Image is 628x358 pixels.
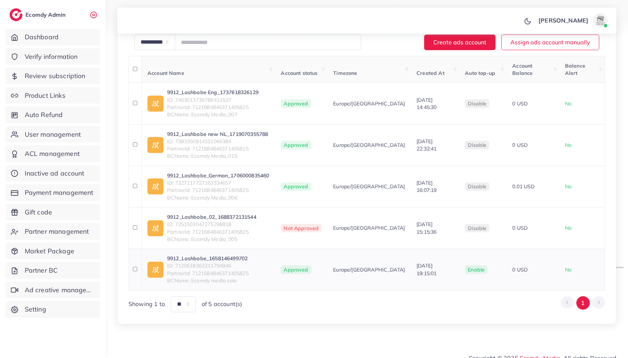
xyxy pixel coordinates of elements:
span: Account Balance [512,63,533,76]
span: ACL management [25,149,80,158]
span: ID: 7327217727163334657 [167,179,269,186]
a: ACL management [5,145,100,162]
span: [DATE] 14:45:30 [416,97,437,110]
a: User management [5,126,100,143]
span: Product Links [25,91,66,100]
span: [DATE] 16:07:19 [416,180,437,193]
span: Balance Alert [565,63,585,76]
button: Go to page 1 [576,296,590,310]
span: Market Package [25,246,74,256]
span: Verify information [25,52,78,61]
a: Ad creative management [5,282,100,298]
span: PartnerId: 7121684846371405825 [167,270,249,277]
span: disable [468,100,486,107]
a: Auto Refund [5,106,100,123]
span: ID: 7120618362211794946 [167,262,249,269]
span: ID: 7463013736786411537 [167,96,258,104]
span: No [565,225,572,231]
img: avatar [593,13,608,28]
span: PartnerId: 7121684846371405825 [167,104,258,111]
a: [PERSON_NAME]avatar [534,13,611,28]
p: [PERSON_NAME] [538,16,588,25]
a: Setting [5,301,100,318]
span: enable [468,266,485,273]
a: Verify information [5,48,100,65]
span: of 5 account(s) [202,300,242,308]
a: Market Package [5,243,100,260]
span: Auto Refund [25,110,63,120]
span: User management [25,130,81,139]
span: PartnerId: 7121684846371405825 [167,145,268,152]
span: Approved [281,141,311,149]
a: Partner management [5,223,100,240]
span: Europe/[GEOGRAPHIC_DATA] [333,100,405,107]
span: [DATE] 19:15:01 [416,262,437,276]
span: Partner management [25,227,89,236]
span: 0 USD [512,225,528,231]
span: Created At [416,70,445,76]
span: Gift code [25,208,52,217]
ul: Pagination [561,296,605,310]
button: Create ads account [424,35,495,50]
span: Europe/[GEOGRAPHIC_DATA] [333,141,405,149]
a: logoEcomdy Admin [9,8,67,21]
a: 9912_Lashbabe Eng_1737618326129 [167,89,258,96]
span: PartnerId: 7121684846371405825 [167,186,269,194]
span: Ad creative management [25,285,95,295]
span: BCName: Ecomdy Media_015 [167,152,268,160]
span: 0 USD [512,100,528,107]
span: Inactive ad account [25,169,84,178]
span: [DATE] 22:32:41 [416,138,437,152]
img: ic-ad-info.7fc67b75.svg [147,178,163,194]
span: 0.01 USD [512,183,534,190]
a: 9912_Lashbabe_German_1706000835460 [167,172,269,179]
a: 9912_Lashbabe new NL_1719070355788 [167,130,268,138]
a: 9912_Lashbabe_1658146499702 [167,255,249,262]
img: logo [9,8,23,21]
span: Approved [281,265,311,274]
span: Europe/[GEOGRAPHIC_DATA] [333,266,405,273]
span: ID: 7251503047275298818 [167,221,256,228]
a: Partner BC [5,262,100,279]
span: Approved [281,182,311,191]
span: 0 USD [512,266,528,273]
span: Account Name [147,70,184,76]
span: No [565,100,572,107]
span: Not Approved [281,224,321,233]
a: Dashboard [5,29,100,45]
a: Review subscription [5,68,100,84]
span: disable [468,225,486,232]
span: Review subscription [25,71,86,81]
a: 9912_Lashbabe_02_1688372131544 [167,213,256,221]
span: disable [468,183,486,190]
span: 0 USD [512,142,528,148]
img: ic-ad-info.7fc67b75.svg [147,137,163,153]
button: Assign ads account manually [501,35,599,50]
a: Product Links [5,87,100,104]
span: BCName: Ecomdy Media_006 [167,194,269,201]
img: ic-ad-info.7fc67b75.svg [147,220,163,236]
span: Approved [281,99,311,108]
span: BCName: Ecomdy media sale [167,277,249,284]
span: Auto top-up [465,70,495,76]
img: ic-ad-info.7fc67b75.svg [147,262,163,278]
h2: Ecomdy Admin [25,11,67,18]
span: Account status [281,70,317,76]
span: BCName: Ecomdy Media_005 [167,236,256,243]
span: Dashboard [25,32,59,42]
a: Payment management [5,184,100,201]
span: Partner BC [25,266,58,275]
img: ic-ad-info.7fc67b75.svg [147,96,163,112]
a: Inactive ad account [5,165,100,182]
span: No [565,142,572,148]
a: Gift code [5,204,100,221]
span: [DATE] 15:15:36 [416,221,437,235]
span: No [565,266,572,273]
span: BCName: Ecomdy Media_007 [167,111,258,118]
span: Europe/[GEOGRAPHIC_DATA] [333,224,405,232]
span: Timezone [333,70,357,76]
span: PartnerId: 7121684846371405825 [167,228,256,236]
span: No [565,183,572,190]
span: disable [468,142,486,148]
span: Setting [25,305,46,314]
